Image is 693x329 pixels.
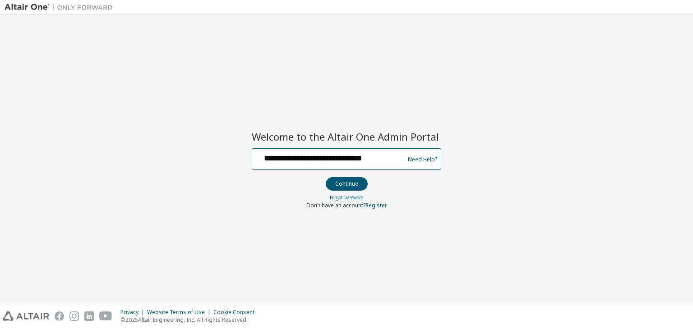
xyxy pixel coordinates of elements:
[120,309,147,316] div: Privacy
[330,194,364,201] a: Forgot password
[147,309,213,316] div: Website Terms of Use
[99,311,112,321] img: youtube.svg
[365,201,387,209] a: Register
[120,316,260,324] p: © 2025 Altair Engineering, Inc. All Rights Reserved.
[5,3,117,12] img: Altair One
[306,201,365,209] span: Don't have an account?
[84,311,94,321] img: linkedin.svg
[55,311,64,321] img: facebook.svg
[252,130,441,143] h2: Welcome to the Altair One Admin Portal
[3,311,49,321] img: altair_logo.svg
[213,309,260,316] div: Cookie Consent
[408,159,437,160] a: Need Help?
[326,177,368,191] button: Continue
[69,311,79,321] img: instagram.svg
